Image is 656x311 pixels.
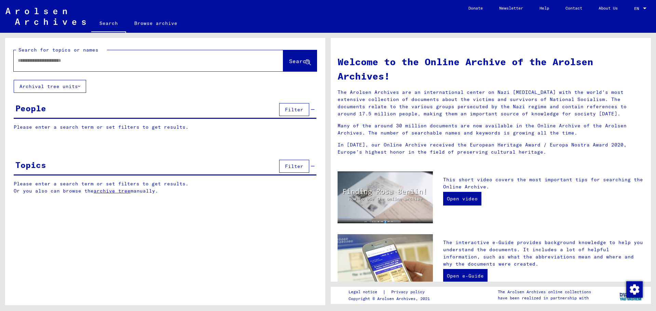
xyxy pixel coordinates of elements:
[338,89,644,117] p: The Arolsen Archives are an international center on Nazi [MEDICAL_DATA] with the world’s most ext...
[443,176,644,190] p: This short video covers the most important tips for searching the Online Archive.
[15,102,46,114] div: People
[126,15,186,31] a: Browse archive
[348,288,383,296] a: Legal notice
[283,50,317,71] button: Search
[338,234,433,298] img: eguide.jpg
[626,281,643,298] img: Change consent
[285,107,303,113] span: Filter
[634,6,642,11] span: EN
[338,55,644,83] h1: Welcome to the Online Archive of the Arolsen Archives!
[279,103,309,116] button: Filter
[498,289,591,295] p: The Arolsen Archives online collections
[338,141,644,156] p: In [DATE], our Online Archive received the European Heritage Award / Europa Nostra Award 2020, Eu...
[15,159,46,171] div: Topics
[285,163,303,169] span: Filter
[94,188,131,194] a: archive tree
[348,296,433,302] p: Copyright © Arolsen Archives, 2021
[14,124,316,131] p: Please enter a search term or set filters to get results.
[338,171,433,223] img: video.jpg
[14,80,86,93] button: Archival tree units
[498,295,591,301] p: have been realized in partnership with
[338,122,644,137] p: Many of the around 30 million documents are now available in the Online Archive of the Arolsen Ar...
[5,8,86,25] img: Arolsen_neg.svg
[618,286,644,303] img: yv_logo.png
[443,269,488,283] a: Open e-Guide
[279,160,309,173] button: Filter
[14,180,317,195] p: Please enter a search term or set filters to get results. Or you also can browse the manually.
[18,47,98,53] mat-label: Search for topics or names
[443,192,481,206] a: Open video
[348,288,433,296] div: |
[289,58,310,65] span: Search
[91,15,126,33] a: Search
[386,288,433,296] a: Privacy policy
[626,281,642,297] div: Change consent
[443,239,644,268] p: The interactive e-Guide provides background knowledge to help you understand the documents. It in...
